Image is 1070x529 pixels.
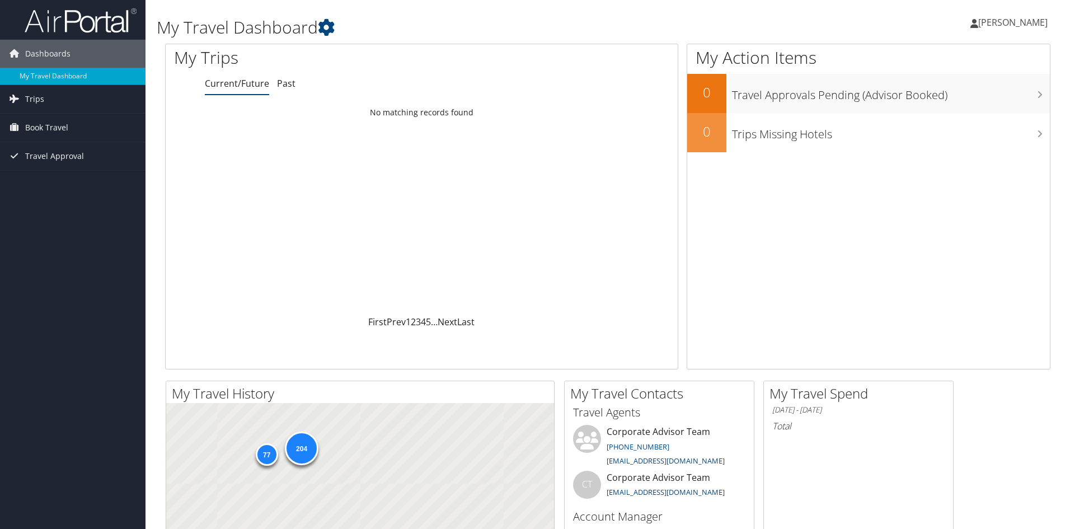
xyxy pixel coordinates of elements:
span: … [431,316,438,328]
a: [PERSON_NAME] [970,6,1059,39]
h2: 0 [687,83,726,102]
a: First [368,316,387,328]
h2: My Travel Spend [769,384,953,403]
span: Trips [25,85,44,113]
a: Last [457,316,475,328]
span: [PERSON_NAME] [978,16,1048,29]
h1: My Action Items [687,46,1050,69]
h2: My Travel History [172,384,554,403]
h6: Total [772,420,945,432]
a: Next [438,316,457,328]
span: Travel Approval [25,142,84,170]
li: Corporate Advisor Team [567,425,751,471]
h3: Account Manager [573,509,745,525]
a: 5 [426,316,431,328]
a: [EMAIL_ADDRESS][DOMAIN_NAME] [607,487,725,497]
a: Past [277,77,295,90]
h2: My Travel Contacts [570,384,754,403]
a: 1 [406,316,411,328]
a: 0Trips Missing Hotels [687,113,1050,152]
a: Prev [387,316,406,328]
h6: [DATE] - [DATE] [772,405,945,415]
td: No matching records found [166,102,678,123]
a: 2 [411,316,416,328]
div: 77 [255,443,278,466]
h1: My Trips [174,46,456,69]
a: [PHONE_NUMBER] [607,442,669,452]
li: Corporate Advisor Team [567,471,751,507]
a: 0Travel Approvals Pending (Advisor Booked) [687,74,1050,113]
h3: Travel Approvals Pending (Advisor Booked) [732,82,1050,103]
img: airportal-logo.png [25,7,137,34]
a: 3 [416,316,421,328]
h2: 0 [687,122,726,141]
a: [EMAIL_ADDRESS][DOMAIN_NAME] [607,456,725,466]
div: CT [573,471,601,499]
a: Current/Future [205,77,269,90]
h1: My Travel Dashboard [157,16,758,39]
span: Book Travel [25,114,68,142]
h3: Travel Agents [573,405,745,420]
div: 204 [285,431,318,465]
span: Dashboards [25,40,71,68]
h3: Trips Missing Hotels [732,121,1050,142]
a: 4 [421,316,426,328]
